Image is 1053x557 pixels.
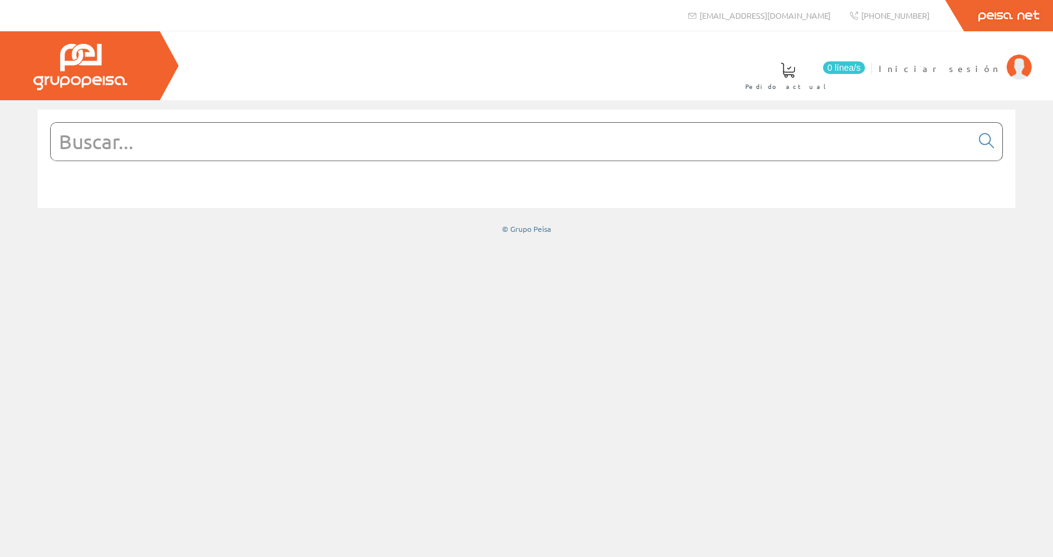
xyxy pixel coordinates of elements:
span: [EMAIL_ADDRESS][DOMAIN_NAME] [699,10,830,21]
span: Iniciar sesión [879,62,1000,75]
span: Pedido actual [745,80,830,93]
div: © Grupo Peisa [38,224,1015,234]
a: Iniciar sesión [879,52,1032,64]
input: Buscar... [51,123,972,160]
span: 0 línea/s [823,61,865,74]
img: Grupo Peisa [33,44,127,90]
span: [PHONE_NUMBER] [861,10,930,21]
